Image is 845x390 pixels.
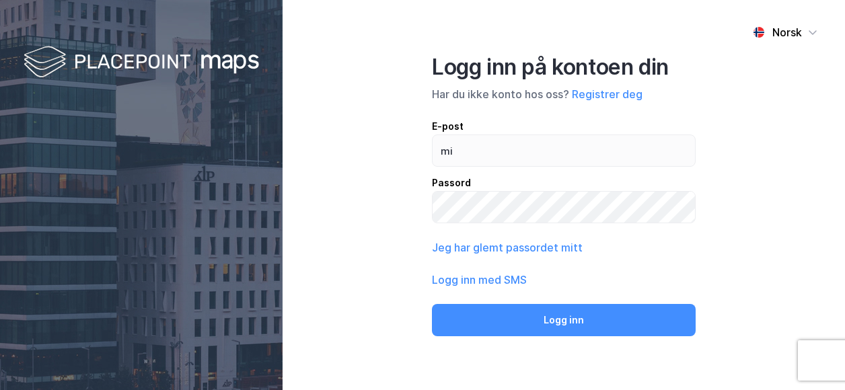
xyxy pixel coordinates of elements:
div: Logg inn på kontoen din [432,54,696,81]
button: Logg inn med SMS [432,272,527,288]
button: Jeg har glemt passordet mitt [432,239,583,256]
div: Norsk [772,24,802,40]
button: Registrer deg [572,86,642,102]
div: Passord [432,175,696,191]
img: logo-white.f07954bde2210d2a523dddb988cd2aa7.svg [24,43,259,83]
div: Har du ikke konto hos oss? [432,86,696,102]
button: Logg inn [432,304,696,336]
iframe: Chat Widget [778,325,845,390]
div: E-post [432,118,696,134]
